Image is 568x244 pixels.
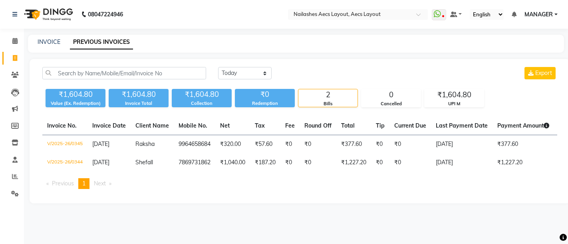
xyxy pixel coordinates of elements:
td: ₹0 [389,153,431,172]
span: Invoice No. [47,122,77,129]
span: Total [341,122,355,129]
span: Mobile No. [179,122,207,129]
td: ₹0 [389,135,431,154]
td: 7869731862 [174,153,215,172]
nav: Pagination [42,178,557,189]
span: Round Off [304,122,332,129]
div: ₹1,604.80 [172,89,232,100]
td: [DATE] [431,153,493,172]
span: Previous [52,180,74,187]
td: ₹0 [371,153,389,172]
span: Current Due [394,122,426,129]
div: Cancelled [361,100,421,107]
input: Search by Name/Mobile/Email/Invoice No [42,67,206,79]
td: ₹377.60 [493,135,554,154]
td: ₹1,227.20 [336,153,371,172]
td: ₹0 [280,135,300,154]
b: 08047224946 [88,3,123,26]
div: ₹1,604.80 [425,89,484,100]
td: V/2025-26/0344 [42,153,87,172]
span: Tip [376,122,385,129]
span: Export [535,69,552,77]
div: UPI M [425,100,484,107]
td: ₹0 [300,153,336,172]
div: Invoice Total [109,100,169,107]
span: Tax [255,122,265,129]
span: Last Payment Date [436,122,488,129]
span: [DATE] [92,140,109,148]
div: Bills [298,100,357,107]
td: ₹0 [371,135,389,154]
a: INVOICE [38,38,60,45]
div: Value (Ex. Redemption) [46,100,105,107]
td: V/2025-26/0345 [42,135,87,154]
td: ₹377.60 [336,135,371,154]
span: MANAGER [524,10,553,19]
span: Client Name [135,122,169,129]
span: [DATE] [92,159,109,166]
div: ₹1,604.80 [46,89,105,100]
span: Payment Amount [497,122,549,129]
div: Redemption [235,100,295,107]
div: 2 [298,89,357,100]
td: [DATE] [431,135,493,154]
span: Net [220,122,230,129]
img: logo [20,3,75,26]
span: 1 [82,180,85,187]
div: ₹0 [235,89,295,100]
td: ₹320.00 [215,135,250,154]
a: PREVIOUS INVOICES [70,35,133,49]
span: Shefall [135,159,153,166]
span: Raksha [135,140,155,148]
button: Export [524,67,556,79]
div: Collection [172,100,232,107]
span: Fee [285,122,295,129]
div: ₹1,604.80 [109,89,169,100]
td: ₹57.60 [250,135,280,154]
td: ₹0 [300,135,336,154]
td: ₹187.20 [250,153,280,172]
td: ₹1,227.20 [493,153,554,172]
div: 0 [361,89,421,100]
span: Next [94,180,106,187]
td: ₹0 [280,153,300,172]
td: ₹1,040.00 [215,153,250,172]
span: Invoice Date [92,122,126,129]
td: 9964658684 [174,135,215,154]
